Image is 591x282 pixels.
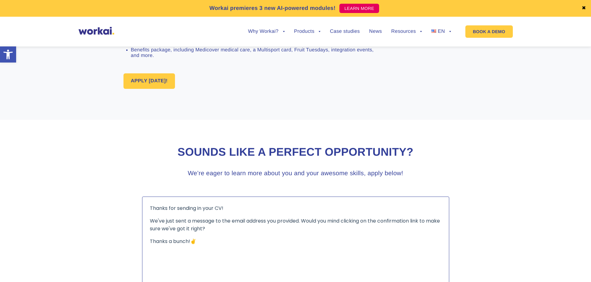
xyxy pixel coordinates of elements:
[582,6,586,11] a: ✖
[179,169,412,178] h3: We’re eager to learn more about you and your awesome skills, apply below!
[248,29,284,34] a: Why Workai?
[438,29,445,34] span: EN
[391,29,422,34] a: Resources
[209,4,336,12] p: Workai premieres 3 new AI-powered modules!
[123,73,175,89] a: APPLY [DATE]!
[369,29,382,34] a: News
[131,47,379,59] li: Benefits package, including Medicover medical care, a Multisport card, Fruit Tuesdays, integratio...
[123,145,468,160] h2: Sounds like a perfect opportunity?
[330,29,360,34] a: Case studies
[294,29,321,34] a: Products
[465,25,513,38] a: BOOK A DEMO
[339,4,379,13] a: LEARN MORE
